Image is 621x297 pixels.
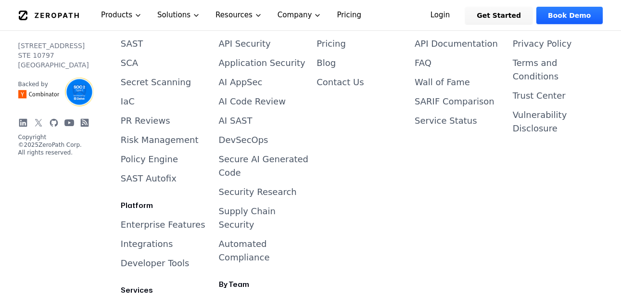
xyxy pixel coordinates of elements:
a: Vulnerability Disclosure [513,110,567,133]
a: Blog RSS Feed [80,118,89,128]
a: Trust Center [513,90,566,101]
a: FAQ [415,58,431,68]
a: SCA [121,58,138,68]
a: Contact Us [317,77,364,87]
a: Book Demo [536,7,602,24]
a: API Documentation [415,39,498,49]
a: Developer Tools [121,258,190,268]
a: Login [419,7,462,24]
a: PR Reviews [121,116,170,126]
a: API Security [219,39,271,49]
a: Wall of Fame [415,77,470,87]
h3: Services [121,285,211,295]
a: Service Status [415,116,477,126]
a: Integrations [121,239,173,249]
a: AI Code Review [219,96,286,106]
a: Privacy Policy [513,39,572,49]
a: Terms and Conditions [513,58,558,81]
a: Secret Scanning [121,77,191,87]
a: Risk Management [121,135,199,145]
a: SAST [121,39,143,49]
p: Copyright © 2025 ZeroPath Corp. All rights reserved. [18,133,90,156]
a: AI SAST [219,116,253,126]
img: SOC2 Type II Certified [65,77,94,106]
a: IaC [121,96,135,106]
p: Backed by [18,80,60,88]
a: DevSecOps [219,135,268,145]
a: Supply Chain Security [219,206,276,230]
a: SARIF Comparison [415,96,494,106]
a: Secure AI Generated Code [219,154,308,178]
a: Get Started [465,7,532,24]
a: Pricing [317,39,346,49]
a: SAST Autofix [121,173,177,183]
a: Security Research [219,187,297,197]
h3: Platform [121,201,211,210]
a: Policy Engine [121,154,178,164]
a: Enterprise Features [121,220,205,230]
p: [STREET_ADDRESS] STE 10797 [GEOGRAPHIC_DATA] [18,41,90,70]
a: Application Security [219,58,305,68]
a: AI AppSec [219,77,263,87]
h3: By Team [219,280,309,289]
a: Automated Compliance [219,239,270,262]
a: Blog [317,58,336,68]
